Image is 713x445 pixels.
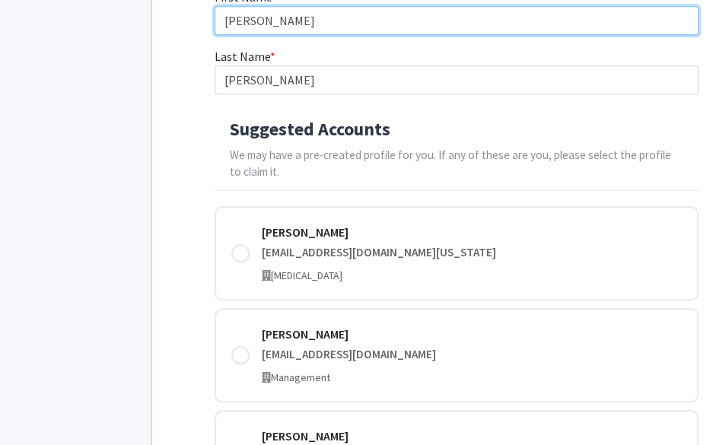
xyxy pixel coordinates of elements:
div: [EMAIL_ADDRESS][DOMAIN_NAME] [262,346,683,364]
div: [PERSON_NAME] [262,427,683,445]
div: [PERSON_NAME] [262,223,683,241]
div: [EMAIL_ADDRESS][DOMAIN_NAME][US_STATE] [262,244,683,262]
div: [PERSON_NAME] [262,325,683,343]
span: Management [271,370,330,384]
iframe: Chat [11,377,65,434]
p: We may have a pre-created profile for you. If any of these are you, please select the profile to ... [230,147,684,182]
span: Last Name [215,49,270,64]
span: [MEDICAL_DATA] [271,269,342,282]
h4: Suggested Accounts [230,119,684,141]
